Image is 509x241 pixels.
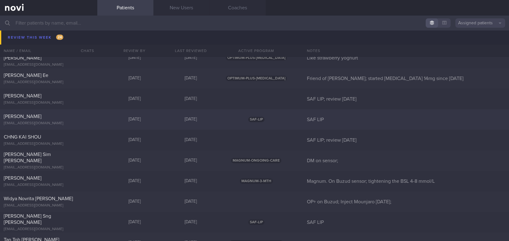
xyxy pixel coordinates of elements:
[4,80,94,85] div: [EMAIL_ADDRESS][DOMAIN_NAME]
[455,18,505,28] button: Assigned patients
[248,220,264,225] span: SAF-LIP
[163,137,219,143] div: [DATE]
[107,158,163,163] div: [DATE]
[4,121,94,126] div: [EMAIL_ADDRESS][DOMAIN_NAME]
[226,76,287,81] span: OPTIMUM-PLUS-[MEDICAL_DATA]
[163,96,219,102] div: [DATE]
[4,142,94,146] div: [EMAIL_ADDRESS][DOMAIN_NAME]
[163,199,219,205] div: [DATE]
[303,34,509,40] div: Magnum, use Buzud
[4,73,48,78] span: [PERSON_NAME] Ee
[107,35,163,40] div: [DATE]
[163,35,219,40] div: [DATE]
[303,199,509,205] div: OP+ on Buzud; Inject Mounjaro [DATE];
[107,220,163,225] div: [DATE]
[163,158,219,163] div: [DATE]
[163,117,219,122] div: [DATE]
[4,49,51,60] span: [PERSON_NAME] Seh [PERSON_NAME]
[303,158,509,164] div: DM on sensor;
[4,101,94,105] div: [EMAIL_ADDRESS][DOMAIN_NAME]
[163,178,219,184] div: [DATE]
[107,199,163,205] div: [DATE]
[163,76,219,81] div: [DATE]
[303,137,509,143] div: SAF LIP; review [DATE]
[4,227,94,232] div: [EMAIL_ADDRESS][DOMAIN_NAME]
[226,55,287,60] span: OPTIMUM-PLUS-[MEDICAL_DATA]
[231,158,281,163] span: MAGNUM-ONGOING-CARE
[4,114,41,119] span: [PERSON_NAME]
[303,75,509,82] div: Friend of [PERSON_NAME]; started [MEDICAL_DATA] 14mg since [DATE]
[163,55,219,61] div: [DATE]
[4,93,41,98] span: [PERSON_NAME]
[4,214,51,225] span: [PERSON_NAME] Sng [PERSON_NAME]
[4,165,94,170] div: [EMAIL_ADDRESS][DOMAIN_NAME]
[231,35,281,40] span: MAGNUM-ONGOING-CARE
[303,55,509,61] div: Like strawberry yoghurt
[248,117,264,122] span: SAF-LIP
[107,137,163,143] div: [DATE]
[107,117,163,122] div: [DATE]
[4,203,94,208] div: [EMAIL_ADDRESS][DOMAIN_NAME]
[240,178,273,184] span: MAGNUM-3-MTH
[4,32,41,37] span: [PERSON_NAME]
[4,63,94,67] div: [EMAIL_ADDRESS][DOMAIN_NAME]
[4,135,41,139] span: CHNG KAI SHOU
[163,220,219,225] div: [DATE]
[107,76,163,81] div: [DATE]
[303,116,509,123] div: SAF LIP
[303,219,509,225] div: SAF LIP
[107,96,163,102] div: [DATE]
[303,96,509,102] div: SAF LIP; review [DATE]
[4,176,41,181] span: [PERSON_NAME]
[4,39,94,44] div: [EMAIL_ADDRESS][DOMAIN_NAME]
[4,152,51,163] span: [PERSON_NAME] Sim [PERSON_NAME]
[303,178,509,184] div: Magnum. On Buzud sensor; tightening the BSL 4-8 mmol/L
[107,178,163,184] div: [DATE]
[4,196,73,201] span: Widya Novrita [PERSON_NAME]
[107,55,163,61] div: [DATE]
[4,183,94,187] div: [EMAIL_ADDRESS][DOMAIN_NAME]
